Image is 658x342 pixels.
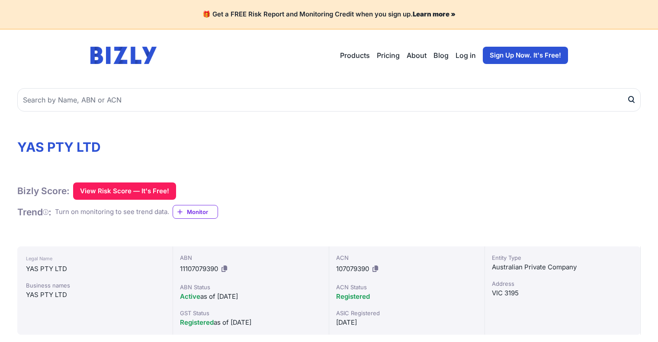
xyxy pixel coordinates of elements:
div: Address [492,279,633,288]
a: Learn more » [413,10,456,18]
div: ACN Status [336,283,478,291]
a: Pricing [377,50,400,61]
span: Registered [336,292,370,300]
div: Legal Name [26,253,164,264]
a: Blog [433,50,449,61]
div: Business names [26,281,164,290]
div: ACN [336,253,478,262]
div: [DATE] [336,317,478,328]
h1: Trend : [17,206,51,218]
div: ABN [180,253,321,262]
div: VIC 3195 [492,288,633,298]
h1: Bizly Score: [17,185,70,197]
div: Entity Type [492,253,633,262]
div: GST Status [180,309,321,317]
span: Registered [180,318,214,326]
button: Products [340,50,370,61]
div: as of [DATE] [180,317,321,328]
button: View Risk Score — It's Free! [73,182,176,200]
span: 11107079390 [180,265,218,273]
div: ABN Status [180,283,321,291]
div: YAS PTY LTD [26,290,164,300]
div: ASIC Registered [336,309,478,317]
span: Monitor [187,208,218,216]
a: Monitor [173,205,218,219]
input: Search by Name, ABN or ACN [17,88,641,112]
a: Sign Up Now. It's Free! [483,47,568,64]
a: About [407,50,427,61]
div: Turn on monitoring to see trend data. [55,207,169,217]
a: Log in [456,50,476,61]
h4: 🎁 Get a FREE Risk Report and Monitoring Credit when you sign up. [10,10,648,19]
div: YAS PTY LTD [26,264,164,274]
span: 107079390 [336,265,369,273]
span: Active [180,292,200,300]
div: Australian Private Company [492,262,633,272]
div: as of [DATE] [180,291,321,302]
h1: YAS PTY LTD [17,139,641,155]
